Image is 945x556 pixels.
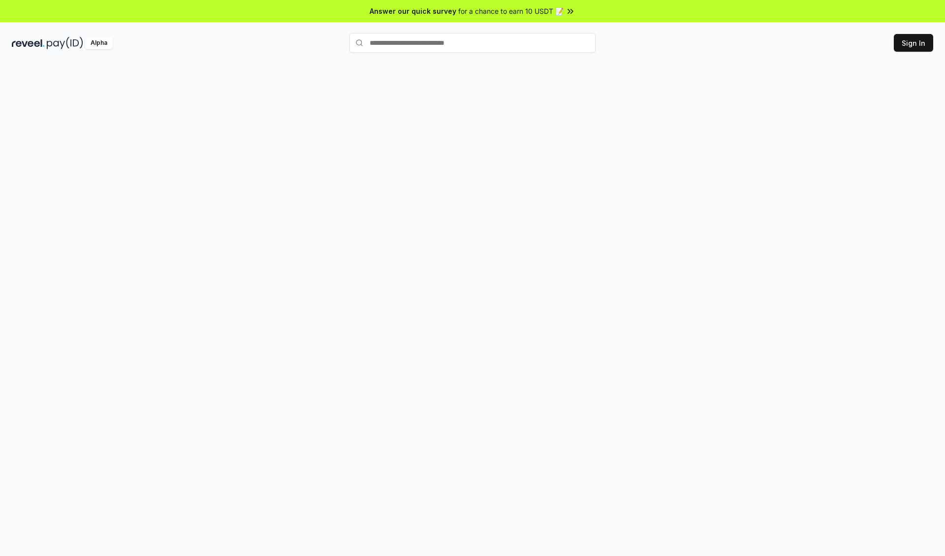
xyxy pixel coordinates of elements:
img: reveel_dark [12,37,45,49]
img: pay_id [47,37,83,49]
span: Answer our quick survey [370,6,456,16]
button: Sign In [894,34,933,52]
span: for a chance to earn 10 USDT 📝 [458,6,564,16]
div: Alpha [85,37,113,49]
